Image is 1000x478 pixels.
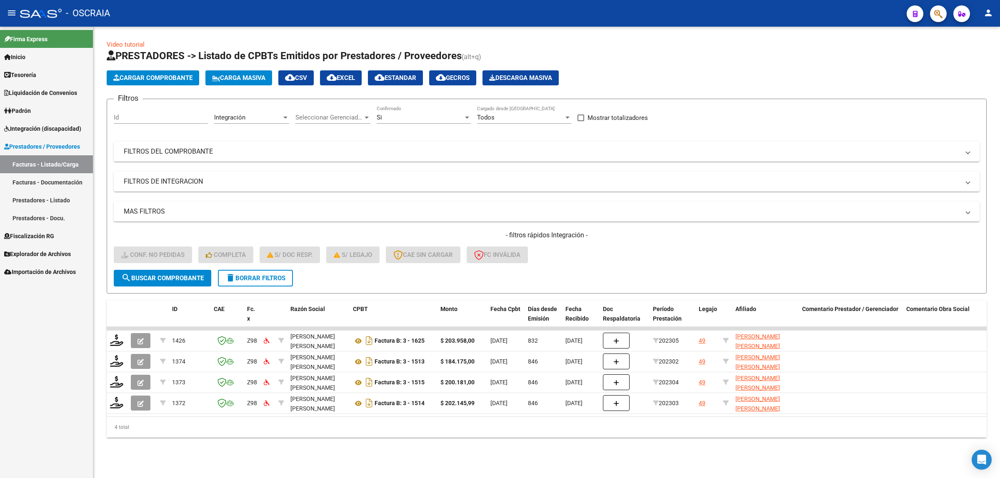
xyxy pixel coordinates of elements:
span: Estandar [375,74,416,82]
button: Borrar Filtros [218,270,293,286]
div: 4 total [107,417,987,438]
span: FC Inválida [474,251,520,259]
button: Carga Masiva [205,70,272,85]
button: Buscar Comprobante [114,270,211,286]
span: Explorador de Archivos [4,249,71,259]
button: Completa [198,246,253,263]
mat-icon: menu [7,8,17,18]
strong: $ 203.958,00 [440,337,475,344]
datatable-header-cell: Afiliado [732,300,799,337]
strong: $ 184.175,00 [440,358,475,365]
button: Cargar Comprobante [107,70,199,85]
mat-expansion-panel-header: FILTROS DEL COMPROBANTE [114,142,980,162]
span: EXCEL [327,74,355,82]
span: ID [172,306,177,312]
span: Gecros [436,74,470,82]
span: Padrón [4,106,31,115]
button: S/ legajo [326,246,380,263]
span: (alt+q) [462,53,481,61]
span: Carga Masiva [212,74,265,82]
span: 202302 [653,358,679,365]
datatable-header-cell: CPBT [350,300,437,337]
span: PRESTADORES -> Listado de CPBTs Emitidos por Prestadores / Proveedores [107,50,462,62]
span: [PERSON_NAME] [PERSON_NAME] [PERSON_NAME] 20572196136 [735,375,780,410]
div: [PERSON_NAME] [PERSON_NAME] [290,373,346,393]
datatable-header-cell: Legajo [695,300,720,337]
span: [PERSON_NAME] [PERSON_NAME] [PERSON_NAME] 20572196136 [735,396,780,431]
i: Descargar documento [364,355,375,368]
span: [PERSON_NAME] [PERSON_NAME] [PERSON_NAME] 20572196136 [735,354,780,389]
span: Conf. no pedidas [121,251,185,259]
span: Días desde Emisión [528,306,557,322]
mat-icon: cloud_download [285,72,295,82]
button: EXCEL [320,70,362,85]
span: S/ Doc Resp. [267,251,313,259]
i: Descargar documento [364,376,375,389]
span: 202303 [653,400,679,406]
span: CAE SIN CARGAR [393,251,453,259]
span: Período Prestación [653,306,682,322]
span: Cargar Comprobante [113,74,192,82]
span: 846 [528,400,538,406]
button: CAE SIN CARGAR [386,246,460,263]
h4: - filtros rápidos Integración - [114,231,980,240]
span: [DATE] [565,358,582,365]
button: S/ Doc Resp. [260,246,320,263]
span: Comentario Prestador / Gerenciador [802,306,898,312]
span: Prestadores / Proveedores [4,142,80,151]
span: 846 [528,358,538,365]
mat-icon: cloud_download [327,72,337,82]
span: Si [377,114,382,121]
mat-panel-title: FILTROS DEL COMPROBANTE [124,147,960,156]
mat-icon: cloud_download [436,72,446,82]
span: Razón Social [290,306,325,312]
div: 49 [699,357,705,366]
span: Tesorería [4,70,36,80]
span: Z98 [247,337,257,344]
span: Fecha Recibido [565,306,589,322]
datatable-header-cell: Días desde Emisión [525,300,562,337]
button: Estandar [368,70,423,85]
datatable-header-cell: CAE [210,300,244,337]
span: 1374 [172,358,185,365]
mat-expansion-panel-header: FILTROS DE INTEGRACION [114,172,980,192]
span: [DATE] [490,337,507,344]
span: Z98 [247,358,257,365]
span: Importación de Archivos [4,267,76,276]
datatable-header-cell: Razón Social [287,300,350,337]
span: 1373 [172,379,185,386]
span: Fecha Cpbt [490,306,520,312]
div: [PERSON_NAME] [PERSON_NAME] [290,353,346,372]
span: Inicio [4,52,25,62]
button: FC Inválida [467,246,528,263]
span: 1372 [172,400,185,406]
span: Buscar Comprobante [121,274,204,282]
span: 832 [528,337,538,344]
mat-panel-title: MAS FILTROS [124,207,960,216]
strong: Factura B: 3 - 1514 [375,400,425,407]
div: Open Intercom Messenger [972,450,992,470]
span: [DATE] [490,358,507,365]
div: 27258952176 [290,332,346,349]
mat-icon: delete [225,273,235,283]
strong: Factura B: 3 - 1513 [375,358,425,365]
span: [DATE] [490,379,507,386]
span: Monto [440,306,457,312]
span: Z98 [247,379,257,386]
mat-icon: cloud_download [375,72,385,82]
span: Comentario Obra Social [906,306,970,312]
span: Todos [477,114,495,121]
span: S/ legajo [334,251,372,259]
mat-panel-title: FILTROS DE INTEGRACION [124,177,960,186]
button: Descarga Masiva [482,70,559,85]
span: 202304 [653,379,679,386]
span: CPBT [353,306,368,312]
span: [DATE] [565,379,582,386]
div: 49 [699,378,705,387]
button: Gecros [429,70,476,85]
datatable-header-cell: Período Prestación [650,300,695,337]
app-download-masive: Descarga masiva de comprobantes (adjuntos) [482,70,559,85]
div: 49 [699,398,705,408]
span: 846 [528,379,538,386]
datatable-header-cell: Monto [437,300,487,337]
